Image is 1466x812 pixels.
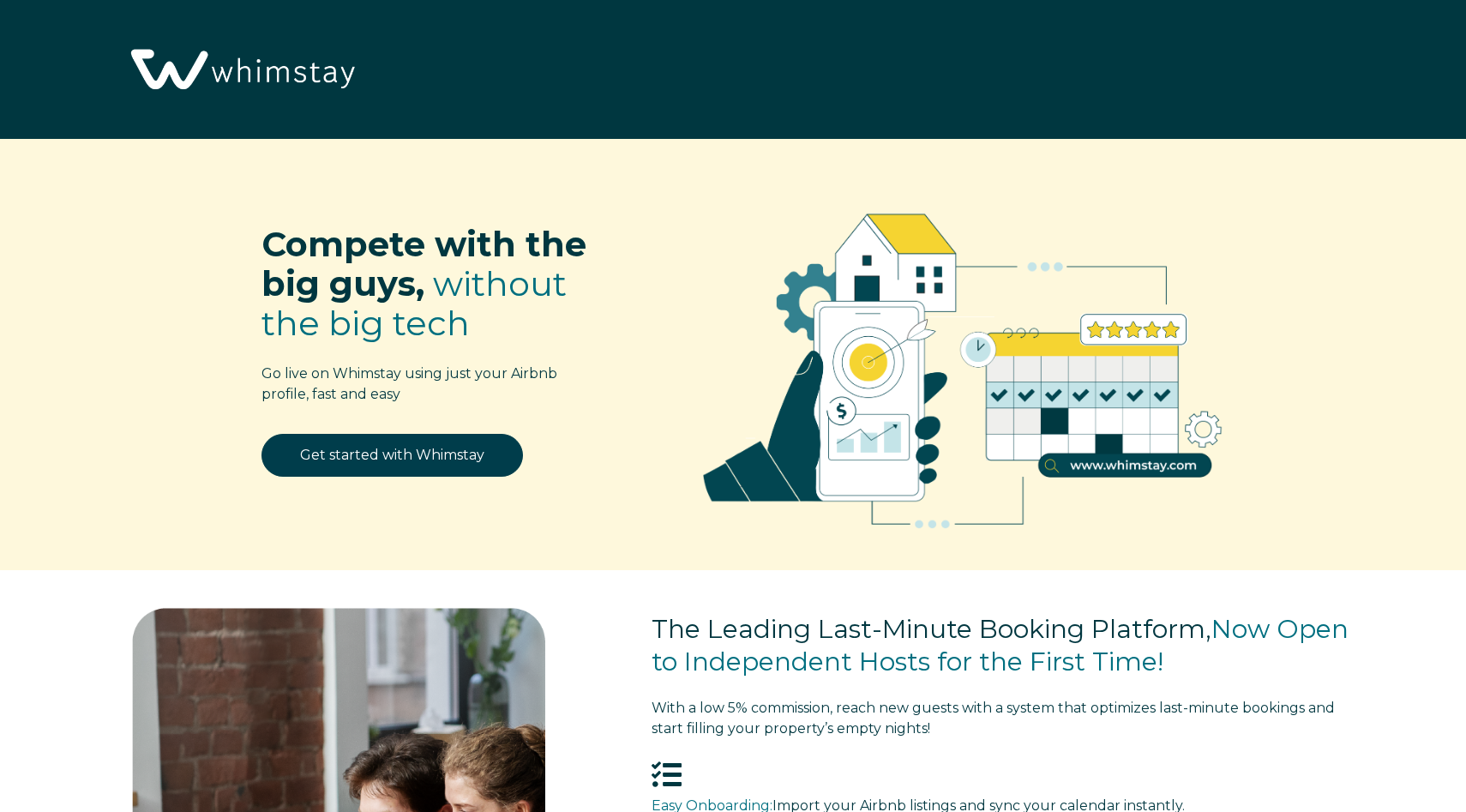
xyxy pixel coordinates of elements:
[261,365,557,402] span: Go live on Whimstay using just your Airbnb profile, fast and easy
[261,262,567,344] span: without the big tech
[261,434,523,477] a: Get started with Whimstay
[261,223,586,304] span: Compete with the big guys,
[652,613,1349,677] span: Now Open to Independent Hosts for the First Time!
[652,613,1211,645] span: The Leading Last-Minute Booking Platform,
[652,700,1335,737] span: With a low 5% commission, reach new guests with a system that optimizes last-minute bookings and s
[652,700,1335,737] span: tart filling your property’s empty nights!
[120,9,362,133] img: Whimstay Logo-02 1
[661,165,1265,561] img: RBO Ilustrations-02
